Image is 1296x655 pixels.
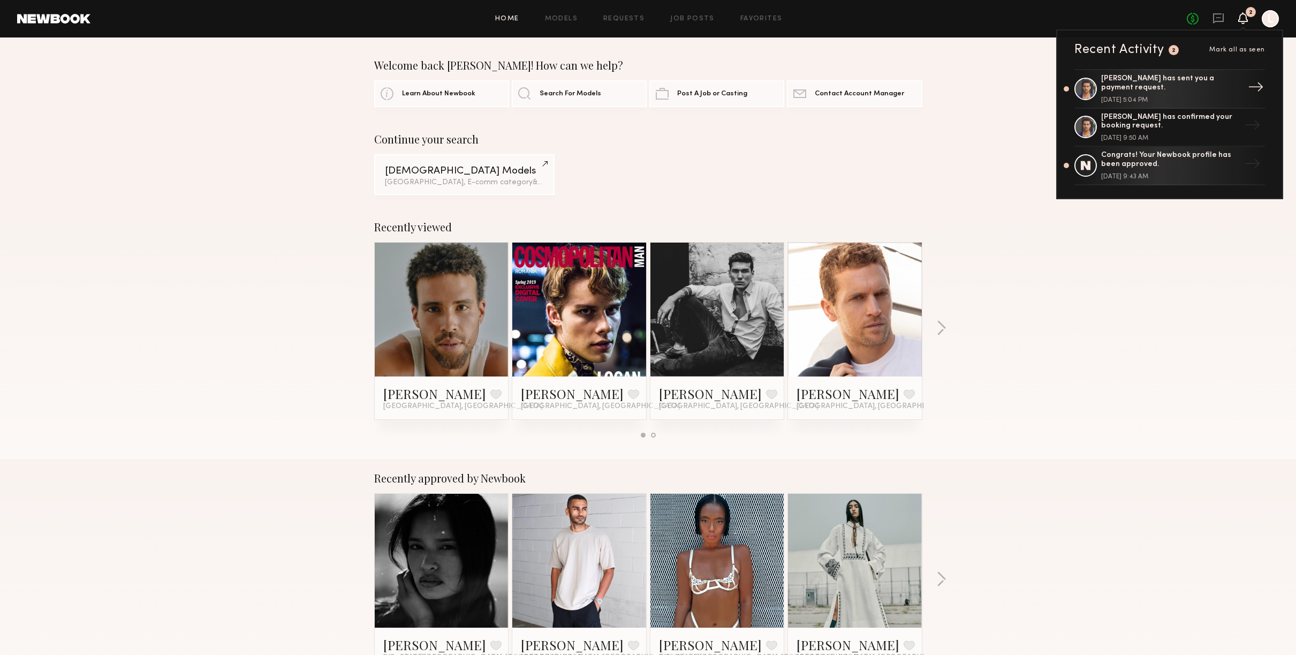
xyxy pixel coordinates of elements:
[374,80,509,107] a: Learn About Newbook
[1101,174,1240,180] div: [DATE] 9:43 AM
[649,80,784,107] a: Post A Job or Casting
[521,636,624,653] a: [PERSON_NAME]
[1262,10,1279,27] a: L
[1101,135,1240,141] div: [DATE] 9:50 AM
[374,472,922,485] div: Recently approved by Newbook
[1172,48,1176,54] div: 2
[670,16,715,22] a: Job Posts
[533,179,584,186] span: & 2 other filter s
[815,91,904,97] span: Contact Account Manager
[1240,152,1265,179] div: →
[374,133,922,146] div: Continue your search
[677,91,747,97] span: Post A Job or Casting
[545,16,578,22] a: Models
[385,166,544,176] div: [DEMOGRAPHIC_DATA] Models
[495,16,519,22] a: Home
[383,636,486,653] a: [PERSON_NAME]
[797,402,956,411] span: [GEOGRAPHIC_DATA], [GEOGRAPHIC_DATA]
[1249,10,1253,16] div: 2
[1074,109,1265,147] a: [PERSON_NAME] has confirmed your booking request.[DATE] 9:50 AM→
[374,154,555,195] a: [DEMOGRAPHIC_DATA] Models[GEOGRAPHIC_DATA], E-comm category&2other filters
[383,402,543,411] span: [GEOGRAPHIC_DATA], [GEOGRAPHIC_DATA]
[1209,47,1265,53] span: Mark all as seen
[659,636,762,653] a: [PERSON_NAME]
[1074,43,1164,56] div: Recent Activity
[521,385,624,402] a: [PERSON_NAME]
[797,636,899,653] a: [PERSON_NAME]
[374,59,922,72] div: Welcome back [PERSON_NAME]! How can we help?
[1101,74,1240,93] div: [PERSON_NAME] has sent you a payment request.
[1074,147,1265,185] a: Congrats! Your Newbook profile has been approved.[DATE] 9:43 AM→
[383,385,486,402] a: [PERSON_NAME]
[1101,113,1240,131] div: [PERSON_NAME] has confirmed your booking request.
[1244,75,1268,103] div: →
[1074,69,1265,109] a: [PERSON_NAME] has sent you a payment request.[DATE] 5:04 PM→
[797,385,899,402] a: [PERSON_NAME]
[521,402,680,411] span: [GEOGRAPHIC_DATA], [GEOGRAPHIC_DATA]
[385,179,544,186] div: [GEOGRAPHIC_DATA], E-comm category
[1101,151,1240,169] div: Congrats! Your Newbook profile has been approved.
[1101,97,1240,103] div: [DATE] 5:04 PM
[659,402,818,411] span: [GEOGRAPHIC_DATA], [GEOGRAPHIC_DATA]
[374,221,922,234] div: Recently viewed
[740,16,783,22] a: Favorites
[787,80,922,107] a: Contact Account Manager
[540,91,601,97] span: Search For Models
[1240,113,1265,141] div: →
[402,91,475,97] span: Learn About Newbook
[512,80,647,107] a: Search For Models
[603,16,645,22] a: Requests
[659,385,762,402] a: [PERSON_NAME]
